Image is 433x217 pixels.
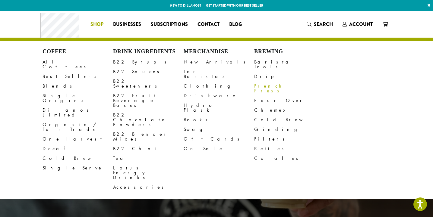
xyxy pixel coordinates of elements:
a: Drip [254,72,325,81]
a: All Coffees [43,57,113,72]
a: Grinding [254,125,325,134]
span: Businesses [113,21,141,28]
a: Chemex [254,105,325,115]
h4: Brewing [254,48,325,55]
a: Swag [184,125,254,134]
a: Lotus Energy Drinks [113,163,184,182]
a: Cold Brew [43,153,113,163]
span: Blog [229,21,242,28]
a: B22 Blender Mixes [113,129,184,144]
a: Pour Over [254,96,325,105]
a: Organic / Fair Trade [43,120,113,134]
a: Barista Tools [254,57,325,72]
a: Best Sellers [43,72,113,81]
a: Kettles [254,144,325,153]
a: Single Serve [43,163,113,173]
a: French Press [254,81,325,96]
a: Tea [113,153,184,163]
a: Hydro Flask [184,101,254,115]
span: Search [314,21,333,28]
h4: Coffee [43,48,113,55]
a: New Arrivals [184,57,254,67]
a: Shop [86,20,108,29]
a: Search [302,19,338,29]
a: Clothing [184,81,254,91]
a: Carafes [254,153,325,163]
a: On Sale [184,144,254,153]
a: Drinkware [184,91,254,101]
a: B22 Fruit Beverage Bases [113,91,184,110]
a: Blends [43,81,113,91]
a: Single Origins [43,91,113,105]
a: B22 Chocolate Powders [113,110,184,129]
span: Account [349,21,373,28]
h4: Drink Ingredients [113,48,184,55]
span: Contact [198,21,220,28]
a: Dillanos Limited [43,105,113,120]
a: B22 Sauces [113,67,184,76]
a: B22 Sweeteners [113,76,184,91]
a: B22 Chai [113,144,184,153]
h4: Merchandise [184,48,254,55]
a: Accessories [113,182,184,192]
span: Shop [90,21,103,28]
a: Books [184,115,254,125]
a: B22 Syrups [113,57,184,67]
a: Filters [254,134,325,144]
a: Get started with our best seller [206,3,263,8]
a: Gift Cards [184,134,254,144]
a: One Harvest [43,134,113,144]
a: Cold Brew [254,115,325,125]
a: Decaf [43,144,113,153]
a: For Baristas [184,67,254,81]
span: Subscriptions [151,21,188,28]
